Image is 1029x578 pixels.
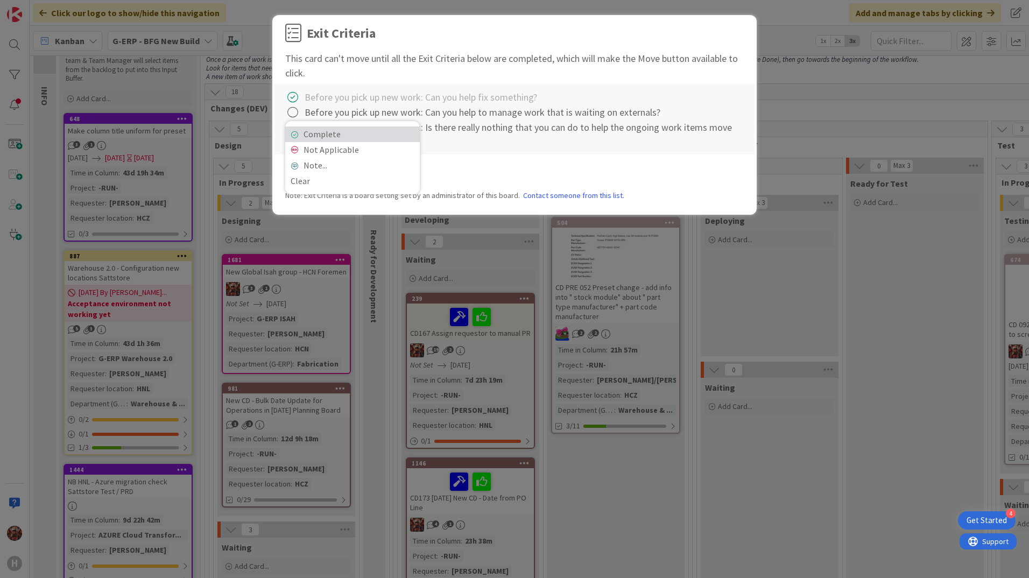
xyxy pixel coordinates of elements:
[285,142,420,158] a: Not Applicable
[23,2,49,15] span: Support
[285,158,420,173] a: Note...
[285,190,744,201] div: Note: Exit Criteria is a board setting set by an administrator of this board.
[307,24,376,43] div: Exit Criteria
[285,51,744,80] div: This card can't move until all the Exit Criteria below are completed, which will make the Move bu...
[305,105,660,119] div: Before you pick up new work: Can you help to manage work that is waiting on externals?
[523,190,624,201] a: Contact someone from this list.
[305,120,744,149] div: Before you pick up new work: Is there really nothing that you can do to help the ongoing work ite...
[285,173,420,189] a: Clear
[967,515,1007,526] div: Get Started
[285,126,420,142] a: Complete
[1006,509,1016,518] div: 4
[958,511,1016,530] div: Open Get Started checklist, remaining modules: 4
[305,90,537,104] div: Before you pick up new work: Can you help fix something?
